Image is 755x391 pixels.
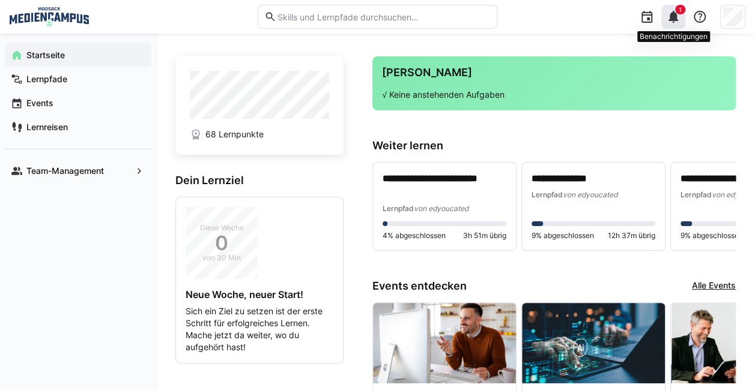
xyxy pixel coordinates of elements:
[532,231,594,240] span: 9% abgeschlossen
[372,139,736,152] h3: Weiter lernen
[532,190,563,199] span: Lernpfad
[186,288,333,300] h4: Neue Woche, neuer Start!
[681,190,712,199] span: Lernpfad
[382,89,726,101] p: √ Keine anstehenden Aufgaben
[522,303,665,383] img: image
[383,204,414,213] span: Lernpfad
[205,128,264,140] span: 68 Lernpunkte
[373,303,516,383] img: image
[608,231,655,240] span: 12h 37m übrig
[276,11,491,22] input: Skills und Lernpfade durchsuchen…
[175,174,344,187] h3: Dein Lernziel
[563,190,617,199] span: von edyoucated
[382,66,726,79] h3: [PERSON_NAME]
[637,31,710,42] div: Benachrichtigungen
[681,231,743,240] span: 9% abgeschlossen
[692,279,736,293] a: Alle Events
[372,279,467,293] h3: Events entdecken
[383,231,446,240] span: 4% abgeschlossen
[679,6,682,13] span: 1
[414,204,468,213] span: von edyoucated
[463,231,506,240] span: 3h 51m übrig
[186,305,333,353] p: Sich ein Ziel zu setzen ist der erste Schritt für erfolgreiches Lernen. Mache jetzt da weiter, wo...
